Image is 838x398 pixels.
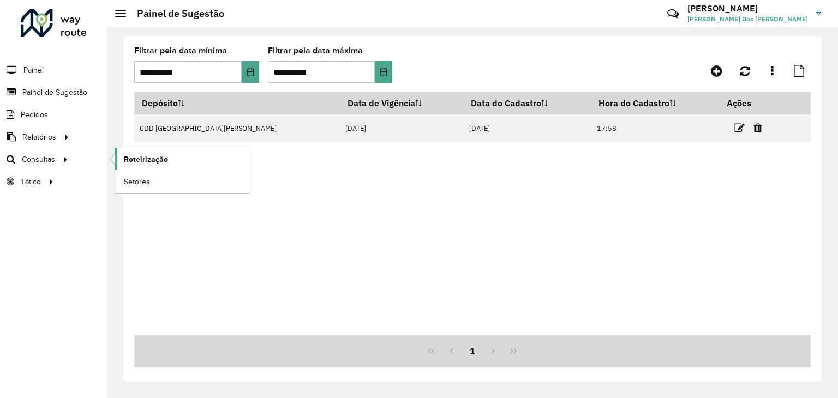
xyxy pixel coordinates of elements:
[734,120,745,135] a: Editar
[134,114,340,142] td: CDD [GEOGRAPHIC_DATA][PERSON_NAME]
[268,44,363,57] label: Filtrar pela data máxima
[22,87,87,98] span: Painel de Sugestão
[687,14,808,24] span: [PERSON_NAME] Dos [PERSON_NAME]
[591,114,720,142] td: 17:58
[126,8,224,20] h2: Painel de Sugestão
[22,131,56,143] span: Relatórios
[21,109,48,120] span: Pedidos
[340,92,464,114] th: Data de Vigência
[134,44,227,57] label: Filtrar pela data mínima
[23,64,44,76] span: Painel
[720,92,785,114] th: Ações
[134,92,340,114] th: Depósito
[661,2,685,26] a: Contato Rápido
[464,114,591,142] td: [DATE]
[124,176,150,188] span: Setores
[687,3,808,14] h3: [PERSON_NAME]
[753,120,762,135] a: Excluir
[464,92,591,114] th: Data do Cadastro
[242,61,259,83] button: Choose Date
[462,341,483,361] button: 1
[21,176,41,188] span: Tático
[115,148,249,170] a: Roteirização
[340,114,464,142] td: [DATE]
[115,171,249,192] a: Setores
[124,154,168,165] span: Roteirização
[375,61,392,83] button: Choose Date
[22,154,55,165] span: Consultas
[591,92,720,114] th: Hora do Cadastro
